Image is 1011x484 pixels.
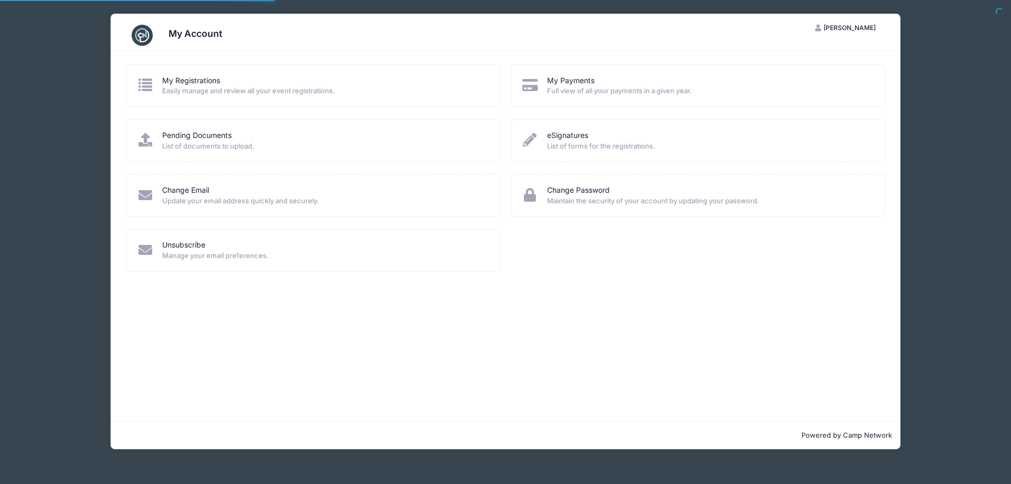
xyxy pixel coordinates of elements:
a: Change Password [547,185,610,196]
span: List of documents to upload. [162,141,486,152]
span: Full view of all your payments in a given year. [547,86,871,96]
h3: My Account [168,28,222,39]
p: Powered by Camp Network [119,430,892,441]
span: Easily manage and review all your event registrations. [162,86,486,96]
a: Pending Documents [162,130,232,141]
a: eSignatures [547,130,588,141]
span: Update your email address quickly and securely. [162,196,486,206]
button: [PERSON_NAME] [806,19,885,37]
a: My Registrations [162,75,220,86]
span: [PERSON_NAME] [824,24,876,32]
span: List of forms for the registrations. [547,141,871,152]
span: Maintain the security of your account by updating your password. [547,196,871,206]
a: Change Email [162,185,209,196]
a: My Payments [547,75,594,86]
a: Unsubscribe [162,240,205,251]
span: Manage your email preferences. [162,251,486,261]
img: CampNetwork [132,25,153,46]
